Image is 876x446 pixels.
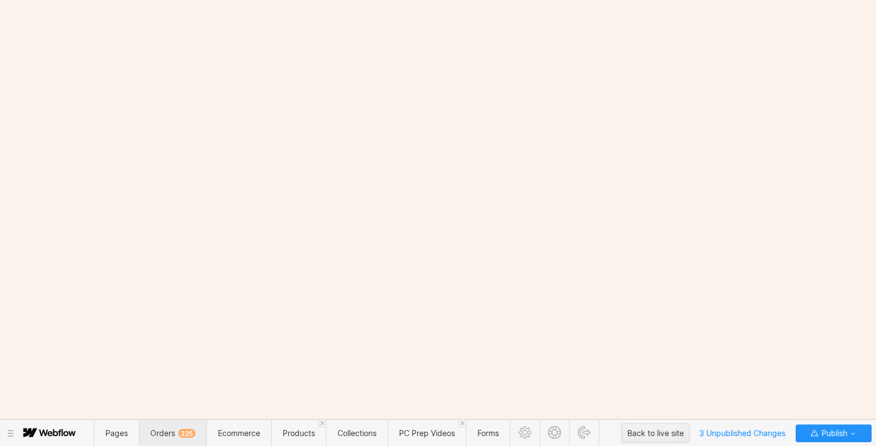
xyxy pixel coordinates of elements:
button: Back to live site [621,423,690,443]
span: Products [283,428,315,438]
span: Publish [819,425,847,442]
span: Ecommerce [218,428,260,438]
a: Close 'PC Prep Videos' tab [458,420,466,427]
span: Pages [105,428,128,438]
span: Forms [478,428,499,438]
div: 325 [178,429,195,438]
span: PC Prep Videos [399,428,455,438]
a: Close 'Products' tab [318,420,326,427]
div: Back to live site [627,425,684,442]
span: Orders [150,428,195,438]
span: Collections [338,428,377,438]
button: Publish [796,425,872,442]
span: 3 Unpublished Changes [694,425,790,442]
